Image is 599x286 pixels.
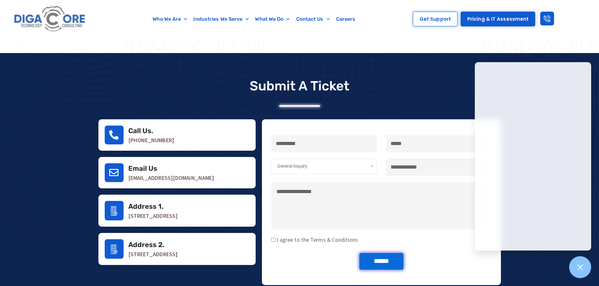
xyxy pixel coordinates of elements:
[128,202,164,211] a: Address 1.
[105,201,124,220] a: Address 1.
[128,213,249,219] p: [STREET_ADDRESS]
[128,137,249,143] p: [PHONE_NUMBER]
[467,17,529,21] span: Pricing & IT Assessment
[250,78,350,94] p: Submit a Ticket
[105,163,124,182] a: Email Us
[413,12,458,26] a: Get Support
[275,236,358,243] span: I agree to the Terms & Conditions
[128,240,165,249] a: Address 2.
[190,12,252,26] a: Industries We Serve
[128,164,158,173] a: Email Us
[277,164,308,169] span: General Inquiry
[149,12,190,26] a: Who We Are
[128,127,153,135] a: Call Us.
[105,239,124,259] a: Address 2.
[333,12,359,26] a: Careers
[271,135,491,280] form: Contact form
[271,238,275,242] input: I agree to the Terms & Conditions
[475,62,591,251] iframe: Chatgenie Messenger
[128,175,249,181] p: [EMAIL_ADDRESS][DOMAIN_NAME]
[128,251,249,257] p: [STREET_ADDRESS]
[461,12,535,26] a: Pricing & IT Assessment
[419,17,451,21] span: Get Support
[105,126,124,144] a: Call Us.
[12,3,88,35] img: Digacore logo 1
[293,12,333,26] a: Contact Us
[118,12,391,26] nav: Menu
[252,12,293,26] a: What We Do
